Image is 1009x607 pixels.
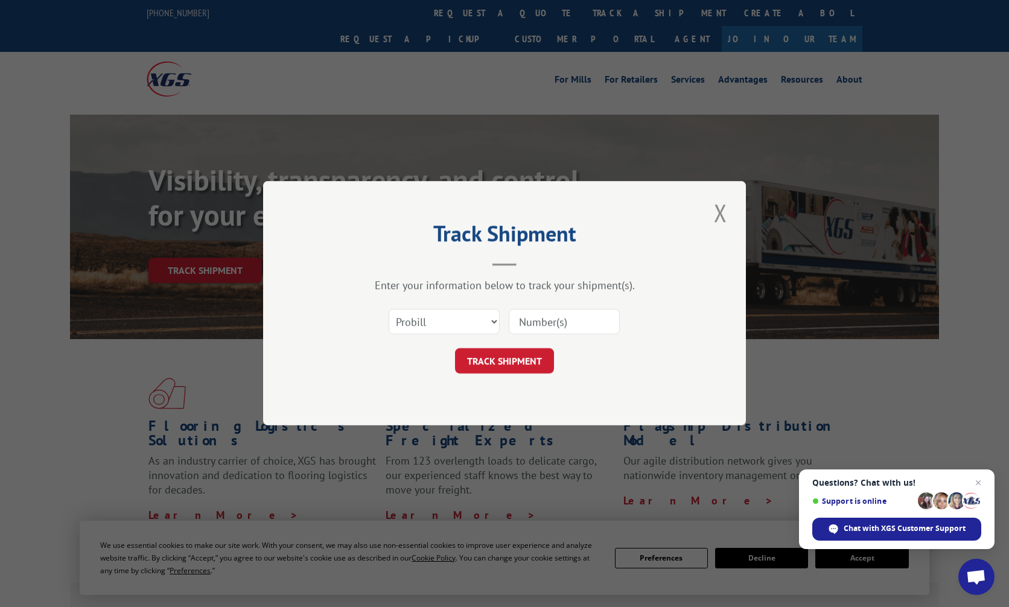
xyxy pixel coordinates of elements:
span: Chat with XGS Customer Support [812,518,981,541]
input: Number(s) [509,310,620,335]
a: Open chat [958,559,995,595]
button: TRACK SHIPMENT [455,349,554,374]
button: Close modal [710,196,731,229]
span: Chat with XGS Customer Support [844,523,966,534]
span: Questions? Chat with us! [812,478,981,488]
span: Support is online [812,497,914,506]
div: Enter your information below to track your shipment(s). [323,279,686,293]
h2: Track Shipment [323,225,686,248]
